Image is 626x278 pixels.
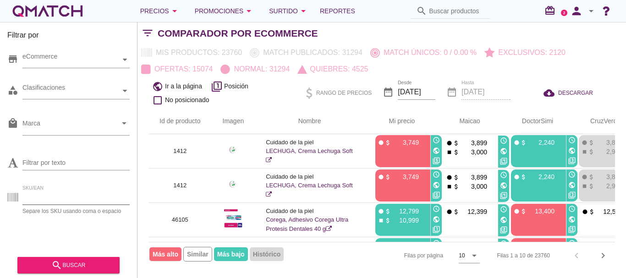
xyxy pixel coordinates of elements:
i: attach_money [384,208,391,215]
i: public [500,216,507,223]
i: access_time [568,205,576,213]
i: public [433,147,440,154]
i: fiber_manual_record [446,174,453,181]
i: attach_money [588,183,595,190]
i: local_mall [7,118,18,129]
button: DESCARGAR [536,85,600,101]
i: access_time [500,240,507,247]
i: arrow_drop_down [586,5,597,16]
th: Maicao: Not sorted. Activate to sort ascending. [432,109,500,134]
i: check_box_outline_blank [152,95,163,106]
img: 1412_275.jpg [224,173,242,196]
div: Filas por página [313,242,480,269]
i: filter_5 [568,226,576,233]
span: No posicionado [165,95,209,105]
i: attach_money [520,174,527,180]
i: attach_money [588,208,595,215]
i: access_time [433,136,440,144]
button: Normal: 31294 [217,61,294,77]
button: Quiebres: 4525 [294,61,372,77]
a: white-qmatch-logo [11,2,84,20]
p: 12,799 [391,241,419,250]
div: Promociones [195,5,255,16]
i: arrow_drop_down [298,5,309,16]
i: access_time [568,136,576,144]
p: Cuidado de la piel [266,172,353,181]
button: Exclusivos: 2120 [481,44,570,61]
i: public [433,181,440,189]
p: 3,000 [460,182,487,191]
p: Ofertas: 15074 [151,64,213,75]
span: DESCARGAR [558,89,593,97]
i: fiber_manual_record [513,174,520,180]
i: stop [446,149,453,156]
p: 3,899 [460,173,487,182]
h2: Comparador por eCommerce [158,26,318,41]
i: search [51,260,62,271]
p: 2,990 [595,181,622,191]
i: access_time [433,171,440,178]
i: stop [378,217,384,224]
i: fiber_manual_record [581,139,588,146]
div: Surtido [269,5,309,16]
p: 2,240 [527,172,555,181]
div: Separe los SKU usando coma o espacio [22,208,130,214]
p: 1412 [159,181,201,190]
i: stop [446,183,453,190]
p: 13,400 [527,207,555,216]
i: fiber_manual_record [513,208,520,215]
div: Precios [140,5,180,16]
p: Quiebres: 4525 [306,64,368,75]
span: Ir a la página [165,82,202,91]
i: attach_money [453,149,460,156]
p: 46105 [159,215,201,224]
i: stop [581,148,588,155]
i: filter_1 [211,81,222,92]
img: 46105_275.jpg [224,207,242,230]
span: Posición [224,82,248,91]
a: Corega, Adhesivo Corega Ultra Protesis Dentales 40 g [266,216,348,232]
i: filter_3 [568,157,576,164]
p: 2,240 [527,138,555,147]
p: 13,400 [527,241,555,250]
i: date_range [383,87,394,98]
i: attach_money [588,148,595,155]
i: public [500,147,507,155]
a: LECHUGA, Crema Lechuga Soft [266,182,352,198]
i: attach_money [588,174,595,180]
a: Reportes [316,2,359,20]
i: filter_5 [433,191,440,199]
i: fiber_manual_record [378,139,384,146]
i: fiber_manual_record [446,208,453,215]
i: attach_money [588,139,595,146]
p: Normal: 31294 [230,64,290,75]
i: stop [581,183,588,190]
i: fiber_manual_record [581,174,588,180]
p: 12,799 [391,207,419,216]
p: 2,990 [595,147,622,156]
i: redeem [544,5,559,16]
i: filter_3 [568,191,576,199]
i: cloud_download [544,87,558,98]
i: filter_5 [433,157,440,164]
button: Surtido [262,2,316,20]
i: public [568,216,576,223]
button: buscar [17,257,120,273]
p: 12,590 [595,241,623,251]
i: attach_money [384,174,391,180]
p: Match únicos: 0 / 0.00 % [380,47,477,58]
a: 2 [561,10,567,16]
i: fiber_manual_record [582,208,588,215]
i: attach_money [520,208,527,215]
p: 1412 [159,147,201,156]
i: category [7,85,18,96]
i: access_time [568,240,576,247]
i: attach_money [453,208,460,215]
p: 10,999 [391,216,419,225]
p: Cuidado de la piel [266,241,353,250]
i: attach_money [520,139,527,146]
i: access_time [568,171,576,178]
i: store [7,54,18,65]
